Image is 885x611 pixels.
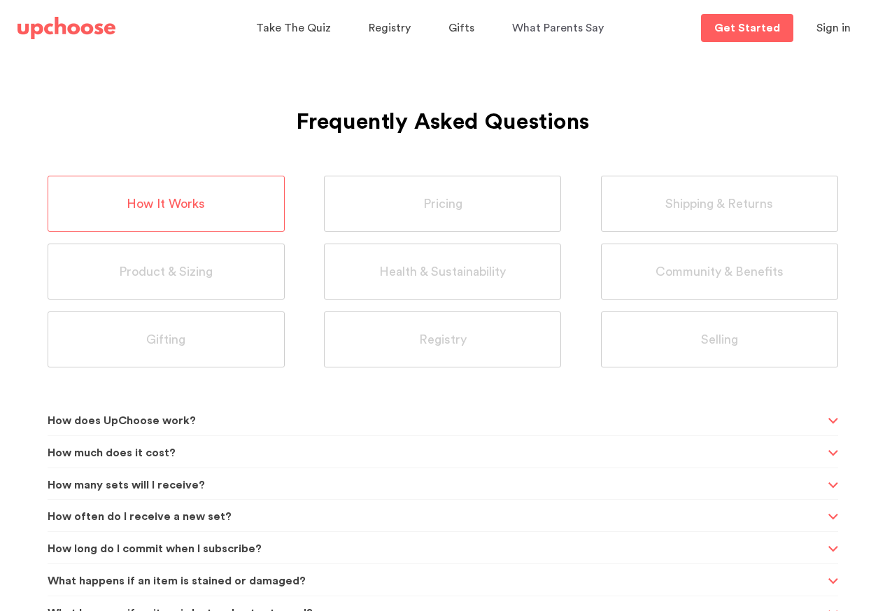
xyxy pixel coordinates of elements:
[256,22,331,34] span: Take The Quiz
[665,196,773,212] span: Shipping & Returns
[714,22,780,34] p: Get Started
[799,14,868,42] button: Sign in
[48,500,824,534] span: How often do I receive a new set?
[369,22,411,34] span: Registry
[701,332,738,348] span: Selling
[48,436,824,470] span: How much does it cost?
[448,15,479,42] a: Gifts
[17,17,115,39] img: UpChoose
[423,196,462,212] span: Pricing
[448,22,474,34] span: Gifts
[256,15,335,42] a: Take The Quiz
[701,14,793,42] a: Get Started
[656,264,784,280] span: Community & Benefits
[816,22,851,34] span: Sign in
[379,264,506,280] span: Health & Sustainability
[512,15,608,42] a: What Parents Say
[48,74,838,140] h1: Frequently Asked Questions
[146,332,185,348] span: Gifting
[119,264,213,280] span: Product & Sizing
[48,532,824,566] span: How long do I commit when I subscribe?
[419,332,467,348] span: Registry
[17,14,115,43] a: UpChoose
[48,564,824,598] span: What happens if an item is stained or damaged?
[48,404,824,438] span: How does UpChoose work?
[369,15,415,42] a: Registry
[48,468,824,503] span: How many sets will I receive?
[512,22,604,34] span: What Parents Say
[127,196,205,212] span: How It Works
